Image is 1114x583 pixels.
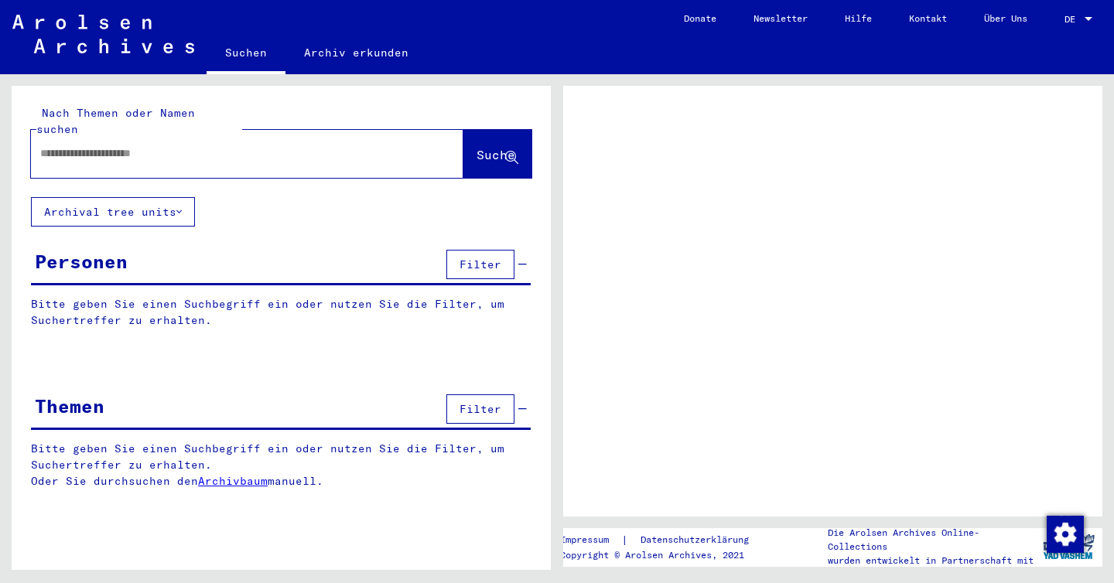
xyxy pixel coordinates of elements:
[1047,516,1084,553] img: Zustimmung ändern
[628,532,767,548] a: Datenschutzerklärung
[12,15,194,53] img: Arolsen_neg.svg
[35,392,104,420] div: Themen
[35,247,128,275] div: Personen
[31,197,195,227] button: Archival tree units
[477,147,515,162] span: Suche
[446,394,514,424] button: Filter
[36,106,195,136] mat-label: Nach Themen oder Namen suchen
[1040,527,1098,566] img: yv_logo.png
[463,130,531,178] button: Suche
[560,532,621,548] a: Impressum
[828,554,1035,568] p: wurden entwickelt in Partnerschaft mit
[560,548,767,562] p: Copyright © Arolsen Archives, 2021
[31,296,531,329] p: Bitte geben Sie einen Suchbegriff ein oder nutzen Sie die Filter, um Suchertreffer zu erhalten.
[207,34,285,74] a: Suchen
[446,250,514,279] button: Filter
[31,441,531,489] p: Bitte geben Sie einen Suchbegriff ein oder nutzen Sie die Filter, um Suchertreffer zu erhalten. O...
[285,34,427,71] a: Archiv erkunden
[460,257,501,271] span: Filter
[560,532,767,548] div: |
[198,474,268,488] a: Archivbaum
[460,402,501,416] span: Filter
[1064,14,1082,25] span: DE
[828,526,1035,554] p: Die Arolsen Archives Online-Collections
